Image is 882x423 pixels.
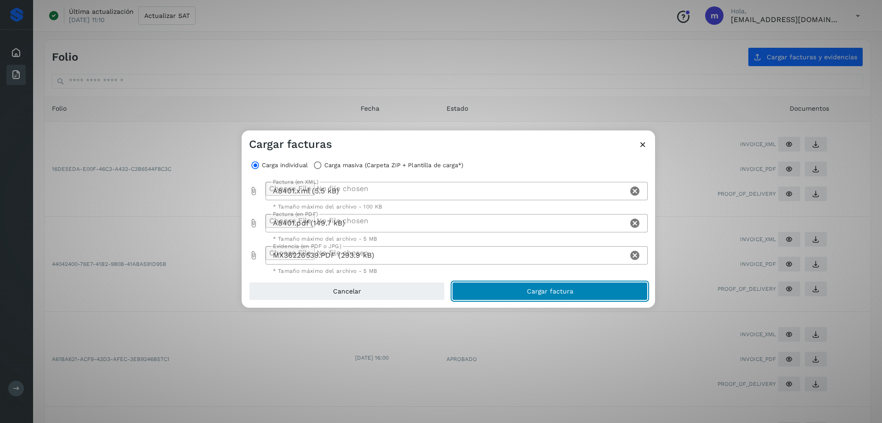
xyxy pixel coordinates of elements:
i: Factura (en PDF) prepended action [249,219,258,228]
div: * Tamaño máximo del archivo - 100 KB [273,204,641,209]
span: Cancelar [333,288,361,294]
i: Clear Factura (en PDF) [629,218,640,229]
span: Cargar factura [527,288,573,294]
div: MX36226539.PDF (293.9 kB) [266,246,628,265]
h3: Cargar facturas [249,138,332,151]
div: A8401.pdf (149.7 kB) [266,214,628,232]
div: A8401.xml (5.5 kB) [266,182,628,200]
i: Clear Factura (en XML) [629,186,640,197]
button: Cancelar [249,282,445,300]
i: Evidencia (en PDF o JPG) prepended action [249,251,258,260]
button: Cargar factura [452,282,648,300]
div: * Tamaño máximo del archivo - 5 MB [273,268,641,274]
label: Carga individual [262,159,308,172]
div: * Tamaño máximo del archivo - 5 MB [273,236,641,242]
i: Factura (en XML) prepended action [249,186,258,196]
i: Clear Evidencia (en PDF o JPG) [629,250,640,261]
label: Carga masiva (Carpeta ZIP + Plantilla de carga*) [324,159,464,172]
